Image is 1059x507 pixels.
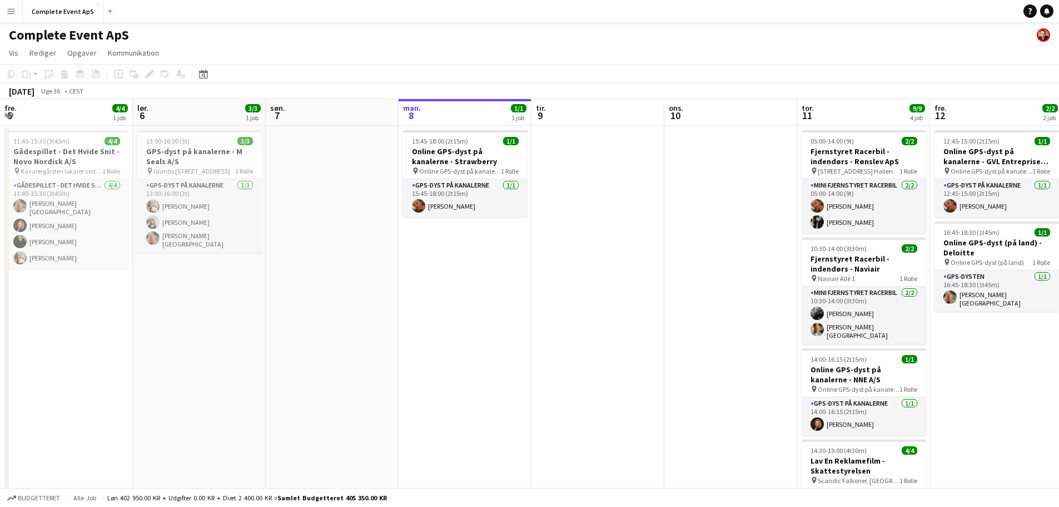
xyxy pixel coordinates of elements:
h3: Gådespillet - Det Hvide Snit - Novo Nordisk A/S [4,146,129,166]
app-job-card: 16:45-18:30 (1t45m)1/1Online GPS-dyst (på land) - Deloitte Online GPS-dyst (på land)1 RolleGPS-dy... [934,221,1059,312]
span: Online GPS-dyst på kanalerne [419,167,501,175]
span: 9/9 [909,104,925,112]
span: 3/3 [245,104,261,112]
span: 05:00-14:00 (9t) [811,137,854,145]
app-job-card: 15:45-18:00 (2t15m)1/1Online GPS-dyst på kanalerne - Strawberry Online GPS-dyst på kanalerne1 Rol... [403,130,528,217]
span: Uge 36 [37,87,64,95]
span: 1/1 [503,137,519,145]
h3: Online GPS-dyst på kanalerne - Strawberry [403,146,528,166]
span: 1 Rolle [102,167,120,175]
span: man. [403,103,421,113]
span: Online GPS-dyst på kanalerne [951,167,1032,175]
span: 1/1 [1035,228,1050,237]
app-job-card: 14:00-16:15 (2t15m)1/1Online GPS-dyst på kanalerne - NNE A/S Online GPS-dyst på kanalerne1 RolleG... [802,348,926,435]
span: 14:00-16:15 (2t15m) [811,355,867,363]
h3: Fjernstyret Racerbil - indendørs - Rønslev ApS [802,146,926,166]
span: 10 [667,109,684,122]
div: 1 job [511,114,526,122]
span: 11:45-15:30 (3t45m) [13,137,69,145]
app-card-role: GPS-dyst på kanalerne1/112:45-15:00 (2t15m)[PERSON_NAME] [934,179,1059,217]
a: Opgaver [63,46,101,60]
h3: Fjernstyret Racerbil - indendørs - Naviair [802,254,926,274]
span: tor. [802,103,814,113]
span: Rediger [29,48,56,58]
button: Complete Event ApS [23,1,103,22]
div: 4 job [910,114,924,122]
app-job-card: 11:45-15:30 (3t45m)4/4Gådespillet - Det Hvide Snit - Novo Nordisk A/S Kavalergården lokaler ved s... [4,130,129,269]
span: Online GPS-dyst på kanalerne [818,385,899,393]
span: 2/2 [902,244,917,253]
span: 1 Rolle [1032,167,1050,175]
div: 1 job [113,114,127,122]
span: Samlet budgetteret 405 350.00 KR [277,494,387,502]
h3: Online GPS-dyst på kanalerne - GVL Entreprise A/S [934,146,1059,166]
app-card-role: GPS-dyst på kanalerne1/115:45-18:00 (2t15m)[PERSON_NAME] [403,179,528,217]
a: Kommunikation [103,46,163,60]
h3: Online GPS-dyst på kanalerne - NNE A/S [802,365,926,385]
span: 4/4 [105,137,120,145]
div: 1 job [246,114,260,122]
span: 16:45-18:30 (1t45m) [943,228,1000,237]
span: ons. [669,103,684,113]
button: Budgetteret [6,492,62,504]
a: Rediger [25,46,61,60]
span: lør. [137,103,148,113]
a: Vis [4,46,23,60]
app-job-card: 13:00-16:00 (3t)3/3GPS-dyst på kanalerne - M Seals A/S Islands [STREET_ADDRESS]1 RolleGPS-dyst på... [137,130,262,253]
span: 1 Rolle [899,167,917,175]
span: 7 [269,109,285,122]
span: 1 Rolle [899,385,917,393]
span: 3/3 [237,137,253,145]
span: 1 Rolle [899,274,917,283]
span: tir. [536,103,546,113]
span: 11 [800,109,814,122]
span: Scandic Falkoner, [GEOGRAPHIC_DATA] [818,476,899,485]
span: Islands [STREET_ADDRESS] [153,167,230,175]
h3: Online GPS-dyst (på land) - Deloitte [934,238,1059,258]
span: fre. [934,103,947,113]
span: Online GPS-dyst (på land) [951,258,1024,267]
app-card-role: GPS-dysten1/116:45-18:30 (1t45m)[PERSON_NAME][GEOGRAPHIC_DATA] [934,270,1059,312]
div: [DATE] [9,86,34,97]
h3: Lav En Reklamefilm - Skattestyrelsen [802,456,926,476]
span: Kavalergården lokaler ved siden af slottet [21,167,102,175]
h3: GPS-dyst på kanalerne - M Seals A/S [137,146,262,166]
span: 1/1 [511,104,526,112]
span: Kommunikation [108,48,159,58]
app-card-role: GPS-dyst på kanalerne3/313:00-16:00 (3t)[PERSON_NAME][PERSON_NAME][PERSON_NAME][GEOGRAPHIC_DATA] [137,179,262,253]
span: 1/1 [1035,137,1050,145]
span: søn. [270,103,285,113]
span: 1/1 [902,355,917,363]
span: 13:00-16:00 (3t) [146,137,190,145]
span: 1 Rolle [235,167,253,175]
app-card-role: Gådespillet - Det Hvide Snit4/411:45-15:30 (3t45m)[PERSON_NAME][GEOGRAPHIC_DATA][PERSON_NAME][PER... [4,179,129,269]
span: Alle job [71,494,98,502]
span: 4/4 [112,104,128,112]
app-job-card: 05:00-14:00 (9t)2/2Fjernstyret Racerbil - indendørs - Rønslev ApS [STREET_ADDRESS] Hallen1 RolleM... [802,130,926,233]
span: 1 Rolle [501,167,519,175]
span: 15:45-18:00 (2t15m) [412,137,468,145]
span: 1 Rolle [1032,258,1050,267]
div: 2 job [1043,114,1057,122]
app-job-card: 12:45-15:00 (2t15m)1/1Online GPS-dyst på kanalerne - GVL Entreprise A/S Online GPS-dyst på kanale... [934,130,1059,217]
h1: Complete Event ApS [9,27,129,43]
span: 9 [534,109,546,122]
span: Vis [9,48,18,58]
span: 14:30-19:00 (4t30m) [811,446,867,455]
app-card-role: Mini Fjernstyret Racerbil2/210:30-14:00 (3t30m)[PERSON_NAME][PERSON_NAME][GEOGRAPHIC_DATA] [802,287,926,344]
span: [STREET_ADDRESS] Hallen [818,167,893,175]
span: 5 [3,109,17,122]
span: Naviair Allé 1 [818,274,855,283]
span: 4/4 [902,446,917,455]
span: Opgaver [67,48,97,58]
span: fre. [4,103,17,113]
app-user-avatar: Christian Brøckner [1037,28,1050,42]
span: 12 [933,109,947,122]
div: Løn 402 950.00 KR + Udgifter 0.00 KR + Diæt 2 400.00 KR = [107,494,387,502]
